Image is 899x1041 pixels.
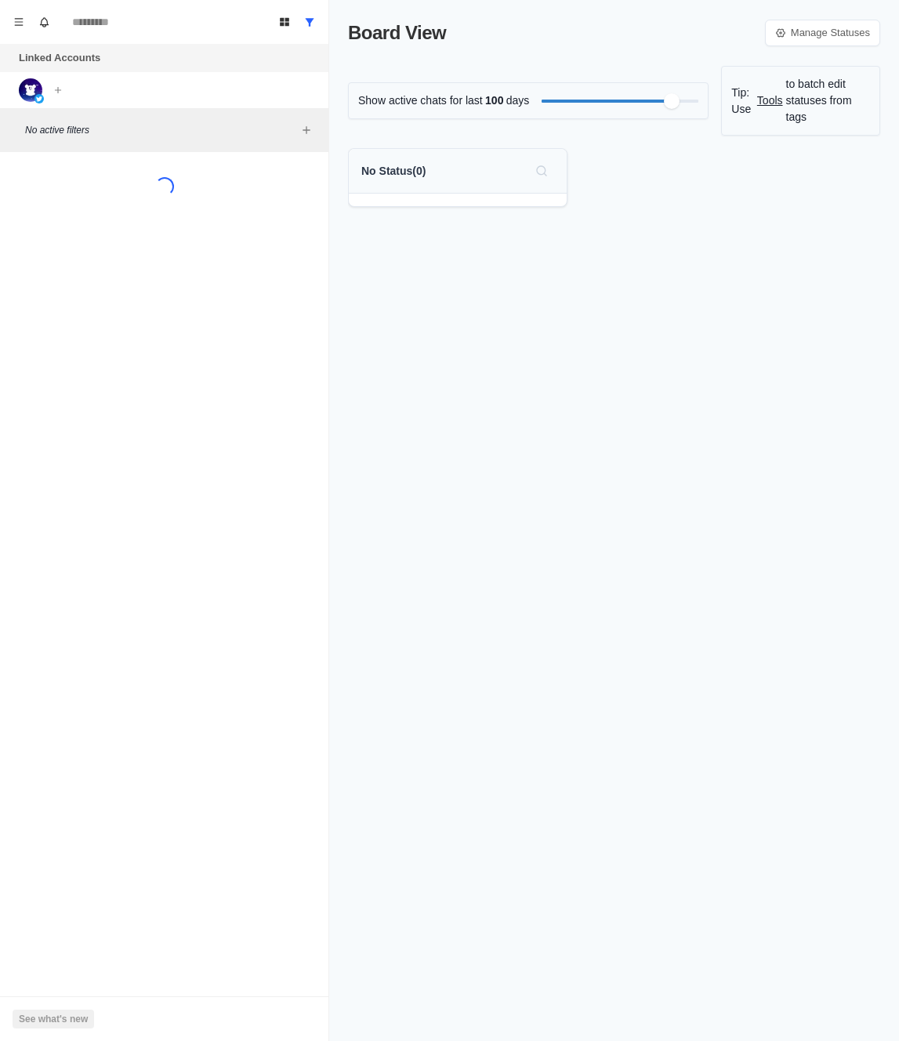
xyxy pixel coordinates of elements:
button: Add filters [297,121,316,140]
p: No Status ( 0 ) [361,163,426,180]
button: Add account [49,81,67,100]
p: Show active chats for last [358,92,483,109]
button: Menu [6,9,31,34]
button: Show all conversations [297,9,322,34]
p: Tip: Use [731,85,754,118]
p: No active filters [25,123,297,137]
a: Manage Statuses [765,20,880,46]
img: picture [34,94,44,103]
img: picture [19,78,42,102]
button: Notifications [31,9,56,34]
button: Search [529,158,554,183]
div: Filter by activity days [664,93,680,109]
button: See what's new [13,1010,94,1028]
p: to batch edit statuses from tags [786,76,870,125]
p: days [506,92,530,109]
p: Board View [348,19,446,47]
span: 100 [483,92,506,109]
button: Board View [272,9,297,34]
p: Linked Accounts [19,50,100,66]
a: Tools [757,92,783,109]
